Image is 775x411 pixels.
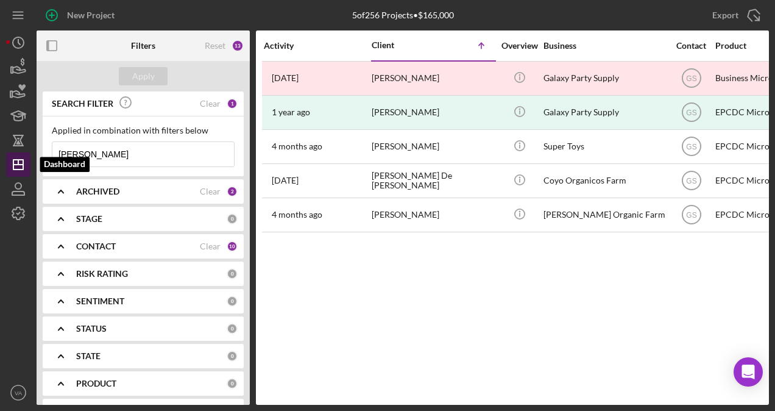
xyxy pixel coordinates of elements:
[497,41,542,51] div: Overview
[700,3,769,27] button: Export
[15,390,23,396] text: VA
[76,351,101,361] b: STATE
[543,96,665,129] div: Galaxy Party Supply
[119,67,168,85] button: Apply
[272,141,322,151] time: 2025-04-19 18:03
[200,99,221,109] div: Clear
[372,96,494,129] div: [PERSON_NAME]
[372,199,494,231] div: [PERSON_NAME]
[372,62,494,95] div: [PERSON_NAME]
[712,3,738,27] div: Export
[686,143,696,151] text: GS
[372,130,494,163] div: [PERSON_NAME]
[67,3,115,27] div: New Project
[543,62,665,95] div: Galaxy Party Supply
[76,379,116,388] b: PRODUCT
[227,98,238,109] div: 1
[272,176,299,185] time: 2025-05-14 14:29
[272,73,299,83] time: 2024-01-09 00:23
[352,10,454,20] div: 5 of 256 Projects • $165,000
[272,107,310,117] time: 2024-06-21 19:17
[200,187,221,196] div: Clear
[76,214,102,224] b: STAGE
[686,177,696,185] text: GS
[264,41,370,51] div: Activity
[76,296,124,306] b: SENTIMENT
[372,40,433,50] div: Client
[686,109,696,117] text: GS
[52,126,235,135] div: Applied in combination with filters below
[227,268,238,279] div: 0
[232,40,244,52] div: 13
[76,187,119,196] b: ARCHIVED
[272,210,322,220] time: 2025-05-07 20:15
[543,199,665,231] div: [PERSON_NAME] Organic Farm
[543,165,665,197] div: Coyo Organicos Farm
[668,41,714,51] div: Contact
[227,241,238,252] div: 10
[76,324,107,334] b: STATUS
[734,357,763,387] div: Open Intercom Messenger
[52,99,113,109] b: SEARCH FILTER
[6,381,30,405] button: VA
[227,323,238,334] div: 0
[227,296,238,307] div: 0
[227,186,238,197] div: 2
[543,130,665,163] div: Super Toys
[37,3,127,27] button: New Project
[686,74,696,83] text: GS
[227,213,238,224] div: 0
[543,41,665,51] div: Business
[205,41,225,51] div: Reset
[131,41,155,51] b: Filters
[686,211,696,220] text: GS
[76,241,116,251] b: CONTACT
[76,269,128,279] b: RISK RATING
[200,241,221,251] div: Clear
[372,165,494,197] div: [PERSON_NAME] De [PERSON_NAME]
[132,67,155,85] div: Apply
[227,351,238,362] div: 0
[227,378,238,389] div: 0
